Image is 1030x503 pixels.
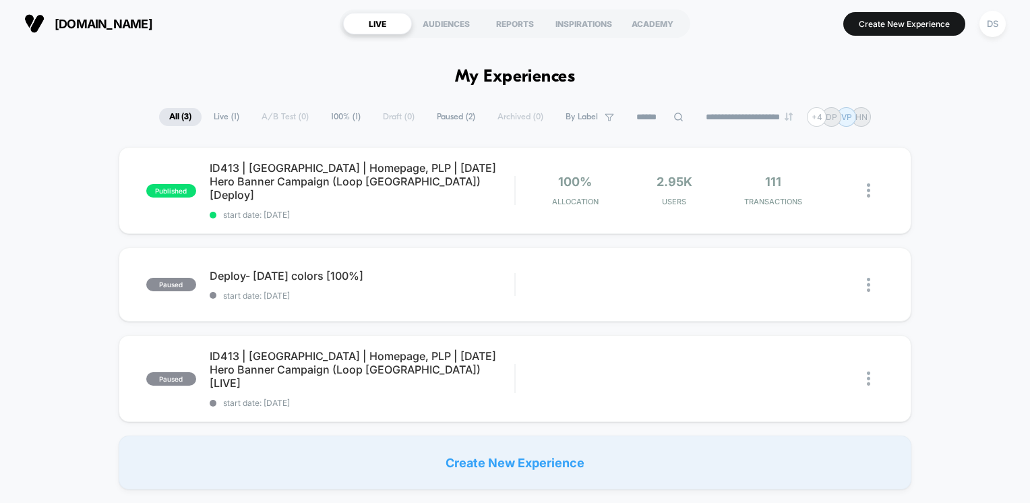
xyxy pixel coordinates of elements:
[343,13,412,34] div: LIVE
[24,13,44,34] img: Visually logo
[210,398,515,408] span: start date: [DATE]
[146,184,196,198] span: published
[321,108,371,126] span: 100% ( 1 )
[855,112,868,122] p: HN
[210,349,515,390] span: ID413 | [GEOGRAPHIC_DATA] | Homepage, PLP | [DATE] Hero Banner Campaign (Loop [GEOGRAPHIC_DATA]) ...
[481,13,549,34] div: REPORTS
[867,372,870,386] img: close
[826,112,837,122] p: DP
[210,161,515,202] span: ID413 | [GEOGRAPHIC_DATA] | Homepage, PLP | [DATE] Hero Banner Campaign (Loop [GEOGRAPHIC_DATA]) ...
[765,175,781,189] span: 111
[867,278,870,292] img: close
[210,269,515,283] span: Deploy- [DATE] colors [100%]
[210,291,515,301] span: start date: [DATE]
[159,108,202,126] span: All ( 3 )
[618,13,687,34] div: ACADEMY
[146,278,196,291] span: paused
[841,112,852,122] p: VP
[785,113,793,121] img: end
[20,13,156,34] button: [DOMAIN_NAME]
[204,108,249,126] span: Live ( 1 )
[558,175,592,189] span: 100%
[628,197,721,206] span: Users
[455,67,576,87] h1: My Experiences
[146,372,196,386] span: paused
[727,197,819,206] span: TRANSACTIONS
[657,175,692,189] span: 2.95k
[427,108,485,126] span: Paused ( 2 )
[55,17,152,31] span: [DOMAIN_NAME]
[210,210,515,220] span: start date: [DATE]
[979,11,1006,37] div: DS
[119,436,912,490] div: Create New Experience
[807,107,826,127] div: + 4
[552,197,599,206] span: Allocation
[566,112,598,122] span: By Label
[549,13,618,34] div: INSPIRATIONS
[867,183,870,198] img: close
[843,12,965,36] button: Create New Experience
[412,13,481,34] div: AUDIENCES
[975,10,1010,38] button: DS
